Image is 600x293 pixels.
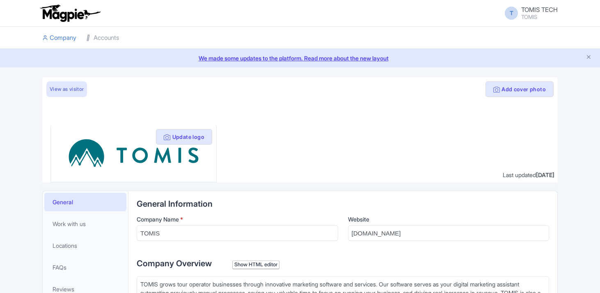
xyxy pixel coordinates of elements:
[500,7,558,20] a: T TOMIS TECH TOMIS
[503,171,554,179] div: Last updated
[536,171,554,178] span: [DATE]
[67,132,199,175] img: mkc4s83yydzziwnmdm8f.svg
[46,81,87,97] a: View as visitor
[38,4,102,22] img: logo-ab69f6fb50320c5b225c76a69d11143b.png
[44,258,126,277] a: FAQs
[137,216,179,223] span: Company Name
[44,215,126,233] a: Work with us
[586,53,592,62] button: Close announcement
[505,7,518,20] span: T
[137,258,212,268] span: Company Overview
[86,27,119,49] a: Accounts
[44,193,126,211] a: General
[44,236,126,255] a: Locations
[521,6,558,14] span: TOMIS TECH
[5,54,595,62] a: We made some updates to the platform. Read more about the new layout
[137,199,549,208] h2: General Information
[53,198,73,206] span: General
[42,27,76,49] a: Company
[53,219,86,228] span: Work with us
[53,241,77,250] span: Locations
[53,263,66,272] span: FAQs
[485,81,554,97] button: Add cover photo
[348,216,369,223] span: Website
[521,14,558,20] small: TOMIS
[232,261,279,269] div: Show HTML editor
[156,129,212,145] button: Update logo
